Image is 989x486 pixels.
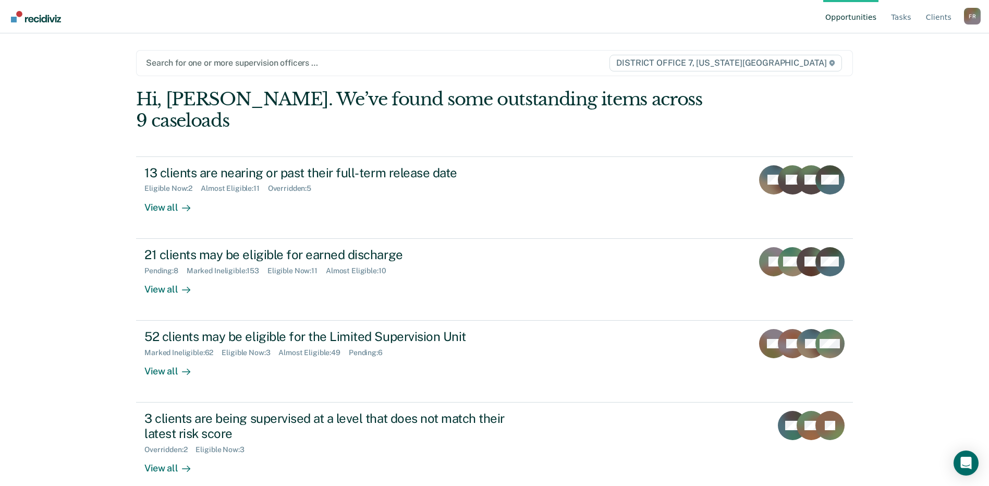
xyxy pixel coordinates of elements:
div: 21 clients may be eligible for earned discharge [144,247,510,262]
a: 13 clients are nearing or past their full-term release dateEligible Now:2Almost Eligible:11Overri... [136,156,853,239]
div: Almost Eligible : 10 [326,266,395,275]
div: Overridden : 5 [268,184,320,193]
div: Pending : 8 [144,266,187,275]
div: Hi, [PERSON_NAME]. We’ve found some outstanding items across 9 caseloads [136,89,710,131]
div: 13 clients are nearing or past their full-term release date [144,165,510,180]
div: View all [144,454,203,475]
div: Pending : 6 [349,348,391,357]
div: Eligible Now : 11 [267,266,326,275]
div: Marked Ineligible : 153 [187,266,267,275]
img: Recidiviz [11,11,61,22]
div: View all [144,275,203,295]
div: Eligible Now : 3 [196,445,252,454]
div: Almost Eligible : 11 [201,184,268,193]
span: DISTRICT OFFICE 7, [US_STATE][GEOGRAPHIC_DATA] [609,55,841,71]
div: Overridden : 2 [144,445,196,454]
div: View all [144,193,203,213]
a: 52 clients may be eligible for the Limited Supervision UnitMarked Ineligible:62Eligible Now:3Almo... [136,321,853,403]
div: Marked Ineligible : 62 [144,348,222,357]
div: 52 clients may be eligible for the Limited Supervision Unit [144,329,510,344]
a: 21 clients may be eligible for earned dischargePending:8Marked Ineligible:153Eligible Now:11Almos... [136,239,853,321]
div: View all [144,357,203,378]
div: F R [964,8,981,25]
div: Almost Eligible : 49 [278,348,349,357]
div: Eligible Now : 3 [222,348,278,357]
button: Profile dropdown button [964,8,981,25]
div: 3 clients are being supervised at a level that does not match their latest risk score [144,411,510,441]
div: Open Intercom Messenger [954,451,979,476]
div: Eligible Now : 2 [144,184,201,193]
